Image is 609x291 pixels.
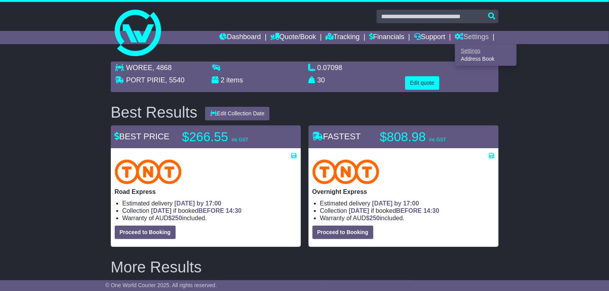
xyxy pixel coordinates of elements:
[455,31,489,44] a: Settings
[424,207,439,214] span: 14:30
[122,207,297,214] li: Collection
[126,76,165,84] span: PORT PIRIE
[320,207,495,214] li: Collection
[221,76,225,84] span: 2
[175,200,222,207] span: [DATE] by 17:00
[372,200,419,207] span: [DATE] by 17:00
[455,44,517,66] div: Quote/Book
[349,207,439,214] span: if booked
[414,31,445,44] a: Support
[455,55,516,63] a: Address Book
[226,207,242,214] span: 14:30
[455,46,516,55] a: Settings
[111,258,499,276] h2: More Results
[380,129,477,145] p: $808.98
[429,137,446,142] span: inc GST
[126,64,153,72] span: WOREE
[320,214,495,222] li: Warranty of AUD included.
[227,76,243,84] span: items
[168,215,182,221] span: $
[122,200,297,207] li: Estimated delivery
[172,215,182,221] span: 250
[151,207,241,214] span: if booked
[153,64,172,72] span: , 4868
[312,132,361,141] span: FASTEST
[115,226,176,239] button: Proceed to Booking
[115,159,182,184] img: TNT Domestic: Road Express
[366,215,380,221] span: $
[198,207,224,214] span: BEFORE
[312,188,495,195] p: Overnight Express
[220,31,261,44] a: Dashboard
[369,31,404,44] a: Financials
[370,215,380,221] span: 250
[122,214,297,222] li: Warranty of AUD included.
[320,200,495,207] li: Estimated delivery
[115,132,170,141] span: BEST PRICE
[165,76,185,84] span: , 5540
[326,31,360,44] a: Tracking
[317,64,343,72] span: 0.07098
[107,104,202,121] div: Best Results
[115,188,297,195] p: Road Express
[312,226,373,239] button: Proceed to Booking
[105,282,217,288] span: © One World Courier 2025. All rights reserved.
[312,159,380,184] img: TNT Domestic: Overnight Express
[349,207,369,214] span: [DATE]
[151,207,171,214] span: [DATE]
[270,31,316,44] a: Quote/Book
[396,207,422,214] span: BEFORE
[182,129,279,145] p: $266.55
[317,76,325,84] span: 30
[232,137,248,142] span: inc GST
[405,76,439,90] button: Edit quote
[205,107,270,120] button: Edit Collection Date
